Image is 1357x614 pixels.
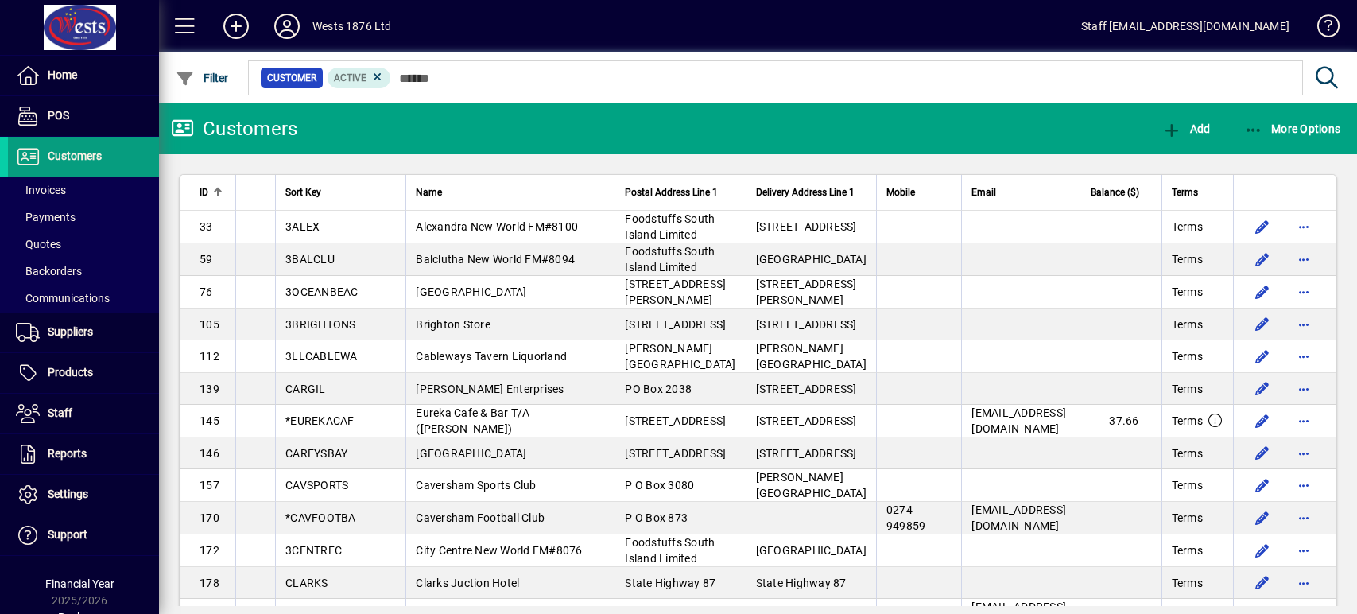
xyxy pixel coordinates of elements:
span: Alexandra New World FM#8100 [416,220,578,233]
span: Caversham Football Club [416,511,545,524]
span: PO Box 2038 [625,383,692,395]
span: Terms [1172,219,1203,235]
a: Knowledge Base [1305,3,1337,55]
span: 3CENTREC [285,544,342,557]
a: Payments [8,204,159,231]
span: Name [416,184,442,201]
span: ID [200,184,208,201]
div: Customers [171,116,297,142]
span: [STREET_ADDRESS] [625,447,726,460]
span: Customer [267,70,316,86]
span: Terms [1172,381,1203,397]
span: Terms [1172,413,1203,429]
button: Edit [1250,505,1275,530]
button: Edit [1250,570,1275,596]
span: Add [1162,122,1210,135]
a: Reports [8,434,159,474]
span: *EUREKACAF [285,414,355,427]
span: 59 [200,253,213,266]
button: More options [1291,279,1316,305]
span: POS [48,109,69,122]
span: Financial Year [45,577,114,590]
span: Cableways Tavern Liquorland [416,350,567,363]
span: 0274 949859 [886,503,926,532]
span: Terms [1172,575,1203,591]
span: Terms [1172,477,1203,493]
button: Edit [1250,312,1275,337]
span: CARGIL [285,383,326,395]
a: Products [8,353,159,393]
span: 33 [200,220,213,233]
span: [STREET_ADDRESS] [756,318,857,331]
button: Edit [1250,472,1275,498]
span: Active [334,72,366,84]
span: 145 [200,414,219,427]
span: 172 [200,544,219,557]
button: Edit [1250,538,1275,563]
a: Settings [8,475,159,515]
button: More options [1291,312,1316,337]
span: Mobile [886,184,915,201]
div: ID [200,184,226,201]
button: Edit [1250,247,1275,272]
button: More options [1291,441,1316,466]
span: Quotes [16,238,61,251]
span: CLARKS [285,577,328,589]
span: Suppliers [48,325,93,338]
span: 170 [200,511,219,524]
span: [PERSON_NAME][GEOGRAPHIC_DATA] [756,342,867,371]
span: Email [971,184,996,201]
div: Email [971,184,1066,201]
span: Terms [1172,284,1203,300]
a: Quotes [8,231,159,258]
span: Sort Key [285,184,321,201]
span: 146 [200,447,219,460]
div: Name [416,184,605,201]
span: Terms [1172,445,1203,461]
span: [EMAIL_ADDRESS][DOMAIN_NAME] [971,406,1066,435]
button: Edit [1250,344,1275,369]
span: Foodstuffs South Island Limited [625,212,715,241]
mat-chip: Activation Status: Active [328,68,391,88]
span: P O Box 3080 [625,479,694,492]
button: Edit [1250,214,1275,239]
span: [GEOGRAPHIC_DATA] [756,253,867,266]
span: [STREET_ADDRESS] [756,447,857,460]
span: 3BRIGHTONS [285,318,356,331]
span: [STREET_ADDRESS] [756,383,857,395]
a: Backorders [8,258,159,285]
button: Add [211,12,262,41]
span: Terms [1172,317,1203,332]
span: [STREET_ADDRESS][PERSON_NAME] [756,278,857,306]
span: 76 [200,286,213,298]
a: Communications [8,285,159,312]
button: Add [1158,115,1214,143]
a: Suppliers [8,313,159,352]
a: Support [8,515,159,555]
span: Filter [176,72,229,84]
button: More options [1291,472,1316,498]
span: Foodstuffs South Island Limited [625,245,715,274]
span: CAREYSBAY [285,447,347,460]
span: Invoices [16,184,66,196]
div: Staff [EMAIL_ADDRESS][DOMAIN_NAME] [1081,14,1289,39]
span: Terms [1172,348,1203,364]
span: Clarks Juction Hotel [416,577,519,589]
span: [PERSON_NAME][GEOGRAPHIC_DATA] [756,471,867,499]
span: 178 [200,577,219,589]
a: Invoices [8,177,159,204]
span: 3LLCABLEWA [285,350,358,363]
span: Payments [16,211,76,223]
button: Edit [1250,279,1275,305]
span: [PERSON_NAME][GEOGRAPHIC_DATA] [625,342,735,371]
span: Support [48,528,87,541]
a: Home [8,56,159,95]
button: Profile [262,12,312,41]
span: P O Box 873 [625,511,688,524]
button: More options [1291,505,1316,530]
button: More options [1291,214,1316,239]
button: More options [1291,344,1316,369]
span: Balance ($) [1091,184,1139,201]
span: *CAVFOOTBA [285,511,356,524]
div: Mobile [886,184,952,201]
